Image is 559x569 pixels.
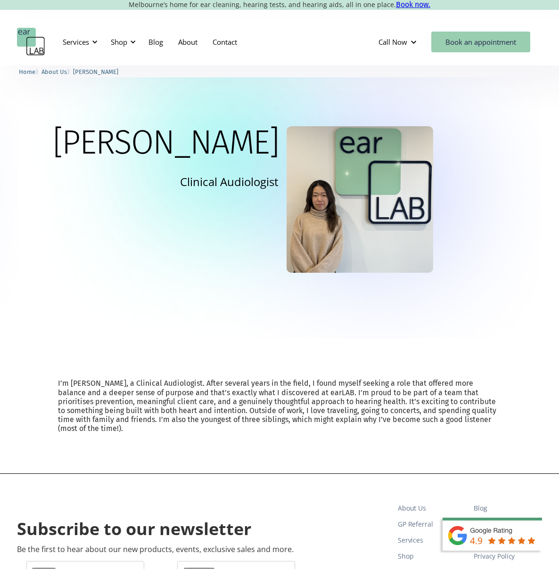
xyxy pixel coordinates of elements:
p: Be the first to hear about our new products, events, exclusive sales and more. [17,545,294,554]
a: GP Referral [398,516,466,532]
a: home [17,28,45,56]
a: Home [19,67,35,76]
div: Services [57,28,100,56]
p: I’m [PERSON_NAME], a Clinical Audiologist. After several years in the field, I found myself seeki... [58,379,501,433]
span: About Us [41,68,67,75]
h1: [PERSON_NAME] [53,126,279,159]
img: Sharon [287,126,433,273]
a: Contact [205,28,245,56]
a: About Us [398,500,466,516]
a: FAQs [474,516,542,532]
span: [PERSON_NAME] [73,68,118,75]
a: Blog [474,500,542,516]
div: Call Now [371,28,427,56]
div: Shop [105,28,139,56]
a: Shop [398,548,466,564]
a: [PERSON_NAME] [73,67,118,76]
p: Clinical Audiologist [180,173,279,190]
div: Call Now [378,37,407,47]
li: 〉 [41,67,73,77]
a: About [171,28,205,56]
a: About Us [41,67,67,76]
div: Shop [111,37,127,47]
span: Home [19,68,35,75]
a: Book an appointment [431,32,530,52]
li: 〉 [19,67,41,77]
a: Blog [141,28,171,56]
div: Services [63,37,89,47]
a: Services [398,532,466,548]
h2: Subscribe to our newsletter [17,518,251,540]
